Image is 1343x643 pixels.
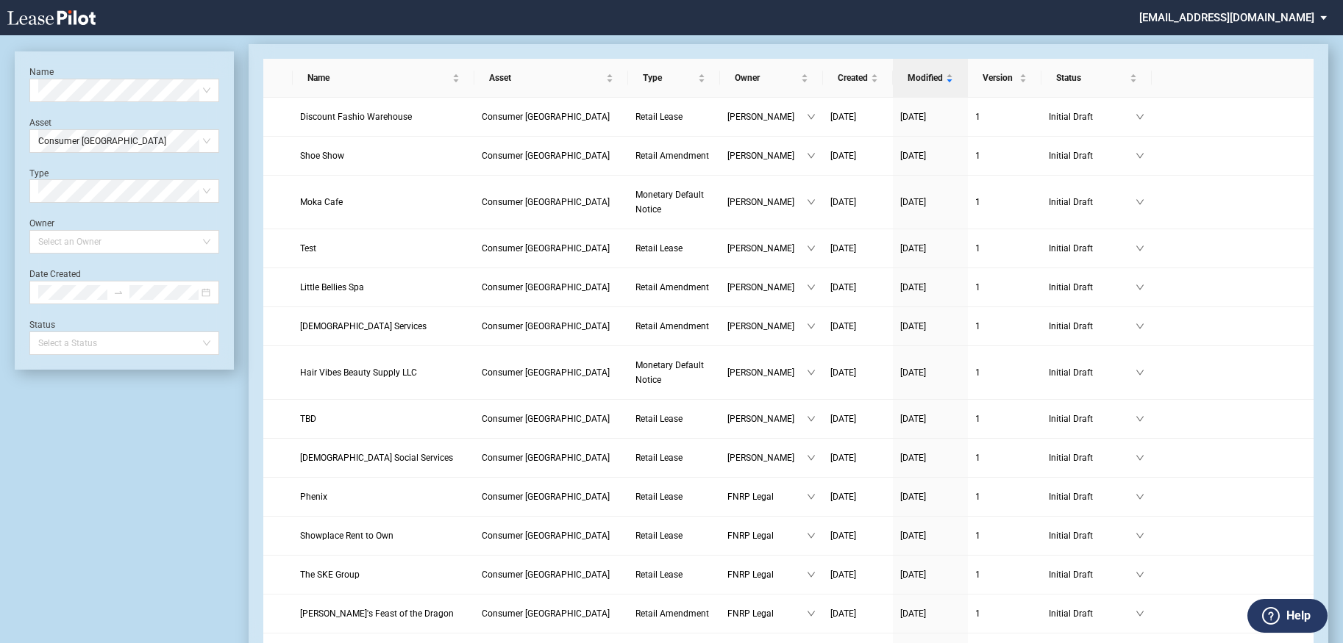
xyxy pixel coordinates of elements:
[830,531,856,541] span: [DATE]
[1136,244,1144,253] span: down
[1056,71,1127,85] span: Status
[975,531,980,541] span: 1
[830,197,856,207] span: [DATE]
[635,414,683,424] span: Retail Lease
[830,528,886,543] a: [DATE]
[900,195,961,209] a: [DATE]
[1136,492,1144,501] span: down
[900,241,961,256] a: [DATE]
[830,367,856,378] span: [DATE]
[807,198,816,206] span: down
[975,450,1034,465] a: 1
[900,489,961,504] a: [DATE]
[482,489,621,504] a: Consumer [GEOGRAPHIC_DATA]
[830,453,856,463] span: [DATE]
[482,528,621,543] a: Consumer [GEOGRAPHIC_DATA]
[830,412,886,426] a: [DATE]
[900,282,926,292] span: [DATE]
[975,453,980,463] span: 1
[300,570,360,580] span: The SKE Group
[482,151,610,161] span: Consumer Square West
[635,450,713,465] a: Retail Lease
[727,489,807,504] span: FNRP Legal
[900,367,926,378] span: [DATE]
[482,109,621,124] a: Consumer [GEOGRAPHIC_DATA]
[830,195,886,209] a: [DATE]
[482,241,621,256] a: Consumer [GEOGRAPHIC_DATA]
[1049,280,1136,295] span: Initial Draft
[1049,567,1136,582] span: Initial Draft
[482,414,610,424] span: Consumer Square West
[1049,319,1136,334] span: Initial Draft
[830,109,886,124] a: [DATE]
[830,414,856,424] span: [DATE]
[830,319,886,334] a: [DATE]
[482,453,610,463] span: Consumer Square West
[1041,59,1152,98] th: Status
[807,453,816,462] span: down
[830,567,886,582] a: [DATE]
[300,531,393,541] span: Showplace Rent to Own
[735,71,798,85] span: Owner
[975,528,1034,543] a: 1
[300,365,467,380] a: Hair Vibes Beauty Supply LLC
[900,243,926,254] span: [DATE]
[113,287,124,298] span: swap-right
[975,365,1034,380] a: 1
[482,319,621,334] a: Consumer [GEOGRAPHIC_DATA]
[975,282,980,292] span: 1
[635,319,713,334] a: Retail Amendment
[635,412,713,426] a: Retail Lease
[300,608,454,619] span: Mark Pi's Feast of the Dragon
[975,151,980,161] span: 1
[635,358,713,387] a: Monetary Default Notice
[807,492,816,501] span: down
[635,321,709,331] span: Retail Amendment
[807,283,816,292] span: down
[635,109,713,124] a: Retail Lease
[635,112,683,122] span: Retail Lease
[1136,283,1144,292] span: down
[1049,489,1136,504] span: Initial Draft
[293,59,474,98] th: Name
[975,280,1034,295] a: 1
[900,197,926,207] span: [DATE]
[300,492,327,502] span: Phenix
[975,606,1034,621] a: 1
[727,109,807,124] span: [PERSON_NAME]
[489,71,603,85] span: Asset
[807,570,816,579] span: down
[300,412,467,426] a: TBD
[482,148,621,163] a: Consumer [GEOGRAPHIC_DATA]
[635,360,704,385] span: Monetary Default Notice
[300,606,467,621] a: [PERSON_NAME]'s Feast of the Dragon
[975,412,1034,426] a: 1
[830,151,856,161] span: [DATE]
[300,243,316,254] span: Test
[975,321,980,331] span: 1
[968,59,1041,98] th: Version
[1286,606,1311,625] label: Help
[908,71,943,85] span: Modified
[635,187,713,217] a: Monetary Default Notice
[1136,570,1144,579] span: down
[838,71,868,85] span: Created
[975,243,980,254] span: 1
[635,567,713,582] a: Retail Lease
[830,282,856,292] span: [DATE]
[482,280,621,295] a: Consumer [GEOGRAPHIC_DATA]
[900,492,926,502] span: [DATE]
[635,570,683,580] span: Retail Lease
[1049,528,1136,543] span: Initial Draft
[482,367,610,378] span: Consumer Square West
[635,608,709,619] span: Retail Amendment
[900,453,926,463] span: [DATE]
[1049,450,1136,465] span: Initial Draft
[975,319,1034,334] a: 1
[900,151,926,161] span: [DATE]
[727,319,807,334] span: [PERSON_NAME]
[113,287,124,298] span: to
[1136,414,1144,423] span: down
[474,59,628,98] th: Asset
[823,59,893,98] th: Created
